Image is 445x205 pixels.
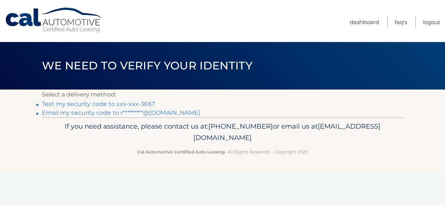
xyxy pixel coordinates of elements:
[137,149,225,155] strong: Cal Automotive Certified Auto Leasing
[42,59,252,72] span: We need to verify your identity
[208,122,273,130] span: [PHONE_NUMBER]
[42,100,155,107] a: Text my security code to xxx-xxx-3667
[47,121,398,144] p: If you need assistance, please contact us at: or email us at
[42,109,200,116] a: Email my security code to r*********@[DOMAIN_NAME]
[350,16,379,28] a: Dashboard
[395,16,407,28] a: FAQ's
[42,90,403,100] p: Select a delivery method:
[47,148,398,156] p: - All Rights Reserved - Copyright 2025
[423,16,440,28] a: Logout
[5,7,103,33] a: Cal Automotive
